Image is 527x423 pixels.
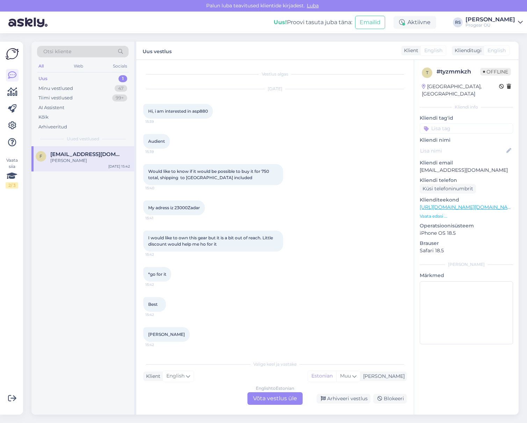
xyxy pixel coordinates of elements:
[317,394,370,403] div: Arhiveeri vestlus
[401,47,418,54] div: Klient
[38,124,67,131] div: Arhiveeritud
[112,94,127,101] div: 99+
[420,159,513,167] p: Kliendi email
[305,2,321,9] span: Luba
[488,47,506,54] span: English
[38,114,49,121] div: Kõik
[145,312,172,317] span: 15:42
[465,22,515,28] div: Progear OÜ
[166,372,185,380] span: English
[111,62,129,71] div: Socials
[148,108,208,114] span: Hi, i am interested in asp880
[38,85,73,92] div: Minu vestlused
[420,147,505,155] input: Lisa nimi
[148,302,158,307] span: Best
[465,17,523,28] a: [PERSON_NAME]Progear OÜ
[67,136,99,142] span: Uued vestlused
[420,230,513,237] p: iPhone OS 18.5
[72,62,85,71] div: Web
[420,204,517,210] a: [URL][DOMAIN_NAME][DOMAIN_NAME]
[145,185,172,191] span: 15:40
[148,205,200,210] span: My adress iz 23000Zadar
[115,85,127,92] div: 47
[50,151,123,157] span: fskara101@gmail.com
[39,154,42,159] span: f
[420,261,513,268] div: [PERSON_NAME]
[50,157,130,164] div: [PERSON_NAME]
[145,342,172,347] span: 15:42
[6,157,18,189] div: Vaata siia
[38,75,48,82] div: Uus
[37,62,45,71] div: All
[256,385,294,392] div: English to Estonian
[422,83,499,98] div: [GEOGRAPHIC_DATA], [GEOGRAPHIC_DATA]
[6,47,19,61] img: Askly Logo
[145,216,172,221] span: 15:41
[420,213,513,219] p: Vaata edasi ...
[360,373,405,380] div: [PERSON_NAME]
[340,373,351,379] span: Muu
[420,167,513,174] p: [EMAIL_ADDRESS][DOMAIN_NAME]
[373,394,407,403] div: Blokeeri
[143,86,407,92] div: [DATE]
[420,196,513,204] p: Klienditeekond
[480,68,511,76] span: Offline
[420,104,513,110] div: Kliendi info
[426,70,428,75] span: t
[420,240,513,247] p: Brauser
[143,71,407,77] div: Vestlus algas
[420,272,513,279] p: Märkmed
[355,16,385,29] button: Emailid
[148,272,166,277] span: *go for it
[420,247,513,254] p: Safari 18.5
[143,361,407,367] div: Valige keel ja vastake
[394,16,436,29] div: Aktiivne
[420,123,513,134] input: Lisa tag
[145,119,172,124] span: 15:39
[148,332,185,337] span: [PERSON_NAME]
[420,136,513,144] p: Kliendi nimi
[148,235,274,247] span: I would like to own this gear but it is a bit out of reach. Little discount would help me ho for it
[143,373,160,380] div: Klient
[38,94,73,101] div: Tiimi vestlused
[145,252,172,257] span: 15:42
[274,19,287,26] b: Uus!
[436,68,480,76] div: # tyzmmkzh
[247,392,303,405] div: Võta vestlus üle
[452,47,482,54] div: Klienditugi
[38,104,64,111] div: AI Assistent
[43,48,71,55] span: Otsi kliente
[420,114,513,122] p: Kliendi tag'id
[453,17,463,27] div: RS
[108,164,130,169] div: [DATE] 15:42
[465,17,515,22] div: [PERSON_NAME]
[424,47,442,54] span: English
[145,149,172,154] span: 15:39
[143,46,172,55] label: Uus vestlus
[6,182,18,189] div: 2 / 3
[118,75,127,82] div: 1
[420,184,476,193] div: Küsi telefoninumbrit
[145,282,172,287] span: 15:42
[148,169,270,180] span: Would like to know if it would be possible to buy it for 750 total, shipping to [GEOGRAPHIC_DATA]...
[420,177,513,184] p: Kliendi telefon
[148,139,165,144] span: Audient
[420,222,513,230] p: Operatsioonisüsteem
[274,18,352,27] div: Proovi tasuta juba täna:
[308,371,336,381] div: Estonian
